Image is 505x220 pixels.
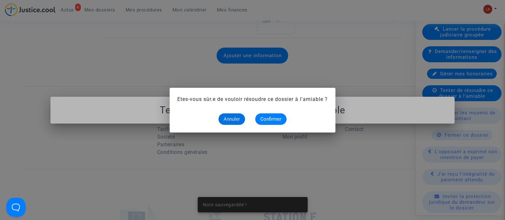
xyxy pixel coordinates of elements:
[6,198,26,217] iframe: Help Scout Beacon - Open
[260,116,281,122] span: Confirmer
[224,116,240,122] span: Annuler
[218,113,245,125] button: Annuler
[255,113,287,125] button: Confirmer
[177,96,328,102] span: Etes-vous sûr.e de vouloir résoudre ce dossier à l'amiable ?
